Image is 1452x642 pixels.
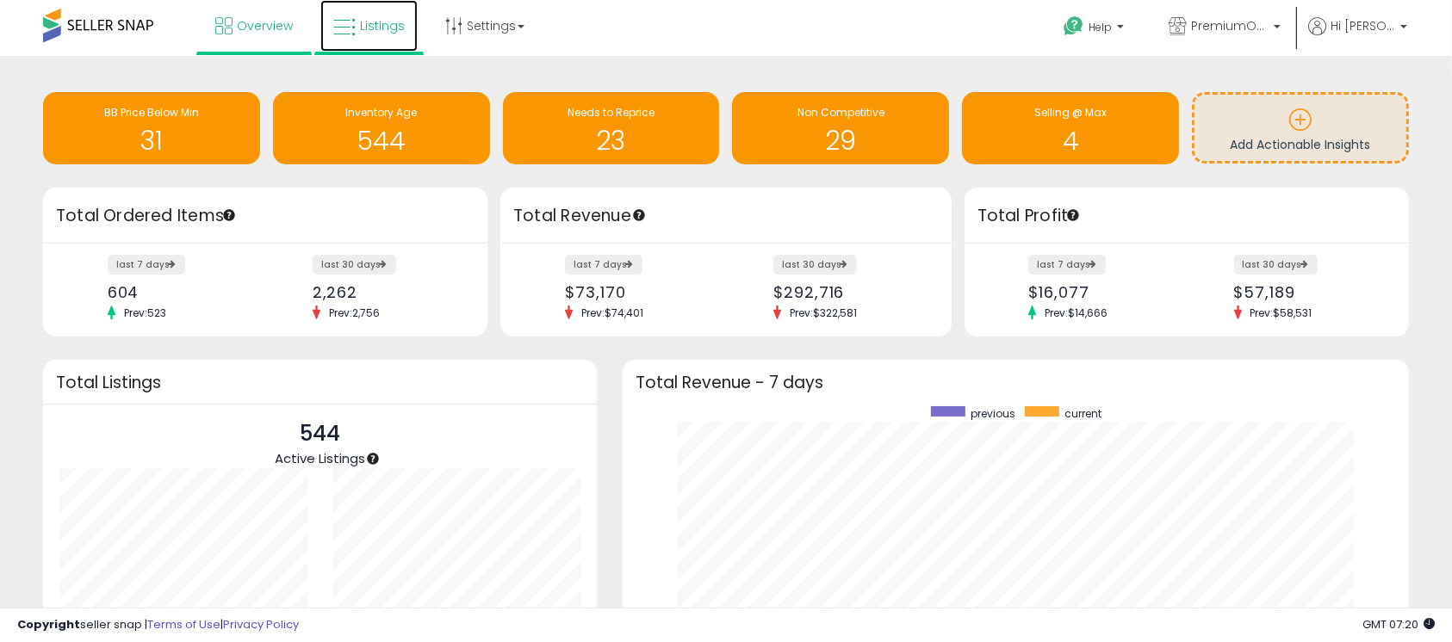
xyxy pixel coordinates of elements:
[365,451,381,466] div: Tooltip anchor
[17,616,80,633] strong: Copyright
[275,417,365,450] p: 544
[273,92,490,164] a: Inventory Age 544
[1362,616,1435,633] span: 2025-08-14 07:20 GMT
[1231,136,1371,153] span: Add Actionable Insights
[275,449,365,467] span: Active Listings
[282,127,481,155] h1: 544
[503,92,720,164] a: Needs to Reprice 23
[237,17,293,34] span: Overview
[962,92,1179,164] a: Selling @ Max 4
[773,255,857,275] label: last 30 days
[512,127,711,155] h1: 23
[732,92,949,164] a: Non Competitive 29
[223,616,299,633] a: Privacy Policy
[1063,15,1084,37] i: Get Help
[1065,406,1102,421] span: current
[108,255,185,275] label: last 7 days
[773,283,921,301] div: $292,716
[1194,95,1406,161] a: Add Actionable Insights
[1191,17,1269,34] span: PremiumOutdoorGrills
[1234,255,1318,275] label: last 30 days
[313,283,457,301] div: 2,262
[56,376,584,389] h3: Total Listings
[320,306,388,320] span: Prev: 2,756
[631,207,647,223] div: Tooltip anchor
[104,105,199,120] span: BB Price Below Min
[17,617,299,633] div: seller snap | |
[221,207,237,223] div: Tooltip anchor
[1234,283,1379,301] div: $57,189
[977,204,1396,228] h3: Total Profit
[568,105,655,120] span: Needs to Reprice
[565,283,713,301] div: $73,170
[1331,17,1395,34] span: Hi [PERSON_NAME]
[43,92,260,164] a: BB Price Below Min 31
[741,127,940,155] h1: 29
[1028,283,1173,301] div: $16,077
[1050,3,1141,56] a: Help
[1308,17,1407,56] a: Hi [PERSON_NAME]
[56,204,475,228] h3: Total Ordered Items
[1065,207,1081,223] div: Tooltip anchor
[147,616,220,633] a: Terms of Use
[1242,306,1321,320] span: Prev: $58,531
[971,406,1016,421] span: previous
[115,306,175,320] span: Prev: 523
[108,283,252,301] div: 604
[565,255,642,275] label: last 7 days
[1036,306,1116,320] span: Prev: $14,666
[52,127,251,155] h1: 31
[360,17,405,34] span: Listings
[1034,105,1107,120] span: Selling @ Max
[797,105,884,120] span: Non Competitive
[345,105,417,120] span: Inventory Age
[971,127,1170,155] h1: 4
[1028,255,1106,275] label: last 7 days
[636,376,1396,389] h3: Total Revenue - 7 days
[781,306,866,320] span: Prev: $322,581
[1089,20,1112,34] span: Help
[513,204,939,228] h3: Total Revenue
[573,306,652,320] span: Prev: $74,401
[313,255,396,275] label: last 30 days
